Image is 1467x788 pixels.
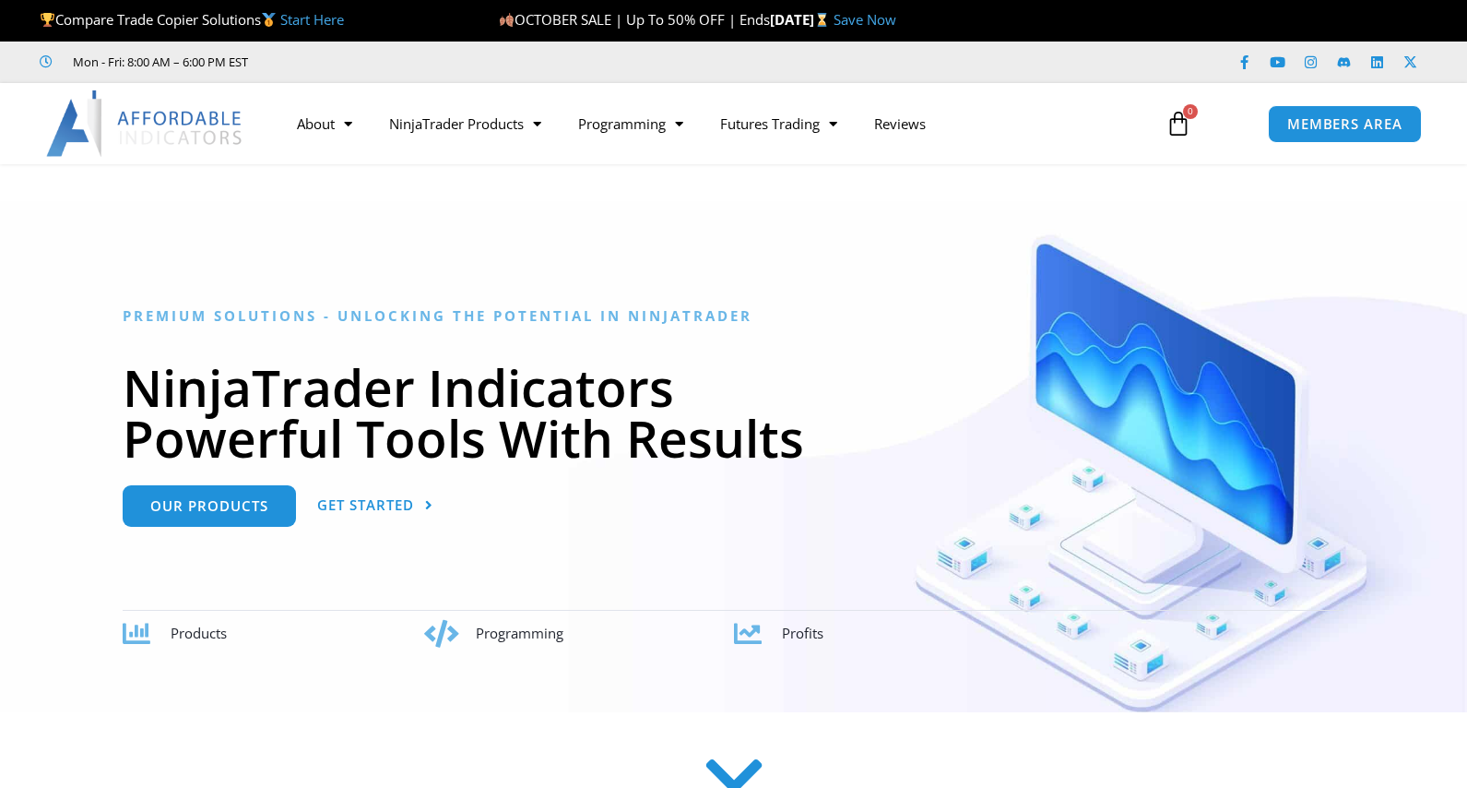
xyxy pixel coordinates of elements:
a: NinjaTrader Products [371,102,560,145]
a: Our Products [123,485,296,527]
h1: NinjaTrader Indicators Powerful Tools With Results [123,362,1344,463]
a: Futures Trading [702,102,856,145]
span: MEMBERS AREA [1287,117,1402,131]
a: Start Here [280,10,344,29]
h6: Premium Solutions - Unlocking the Potential in NinjaTrader [123,307,1344,325]
strong: [DATE] [770,10,834,29]
a: Reviews [856,102,944,145]
span: Profits [782,624,823,642]
img: 🥇 [262,13,276,27]
span: Mon - Fri: 8:00 AM – 6:00 PM EST [68,51,248,73]
iframe: Customer reviews powered by Trustpilot [274,53,550,71]
span: Programming [476,624,563,642]
img: 🍂 [500,13,514,27]
span: 0 [1183,104,1198,119]
a: Programming [560,102,702,145]
img: ⌛ [815,13,829,27]
span: Our Products [150,499,268,513]
img: LogoAI | Affordable Indicators – NinjaTrader [46,90,244,157]
span: OCTOBER SALE | Up To 50% OFF | Ends [499,10,770,29]
img: 🏆 [41,13,54,27]
a: 0 [1138,97,1219,150]
a: About [278,102,371,145]
a: Save Now [834,10,896,29]
nav: Menu [278,102,1144,145]
span: Products [171,624,227,642]
span: Compare Trade Copier Solutions [40,10,344,29]
span: Get Started [317,498,414,512]
a: Get Started [317,485,433,527]
a: MEMBERS AREA [1268,105,1422,143]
